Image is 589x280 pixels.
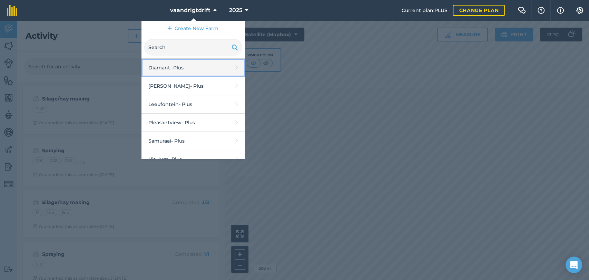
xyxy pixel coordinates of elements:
[141,77,245,95] a: [PERSON_NAME]- Plus
[229,6,242,15] span: 2025
[141,150,245,168] a: Uitvlugt- Plus
[7,5,17,16] img: fieldmargin Logo
[141,95,245,114] a: Leeufontein- Plus
[232,43,238,51] img: svg+xml;base64,PHN2ZyB4bWxucz0iaHR0cDovL3d3dy53My5vcmcvMjAwMC9zdmciIHdpZHRoPSIxOSIgaGVpZ2h0PSIyNC...
[537,7,545,14] img: A question mark icon
[144,39,242,56] input: Search
[401,7,447,14] span: Current plan : PLUS
[141,114,245,132] a: Pleasantview- Plus
[141,132,245,150] a: Samuraai- Plus
[453,5,505,16] a: Change plan
[141,21,245,36] a: Create New Farm
[518,7,526,14] img: Two speech bubbles overlapping with the left bubble in the forefront
[141,59,245,77] a: Diamant- Plus
[170,6,210,15] span: vaandrigtdrift
[557,6,564,15] img: svg+xml;base64,PHN2ZyB4bWxucz0iaHR0cDovL3d3dy53My5vcmcvMjAwMC9zdmciIHdpZHRoPSIxNyIgaGVpZ2h0PSIxNy...
[566,257,582,273] div: Open Intercom Messenger
[576,7,584,14] img: A cog icon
